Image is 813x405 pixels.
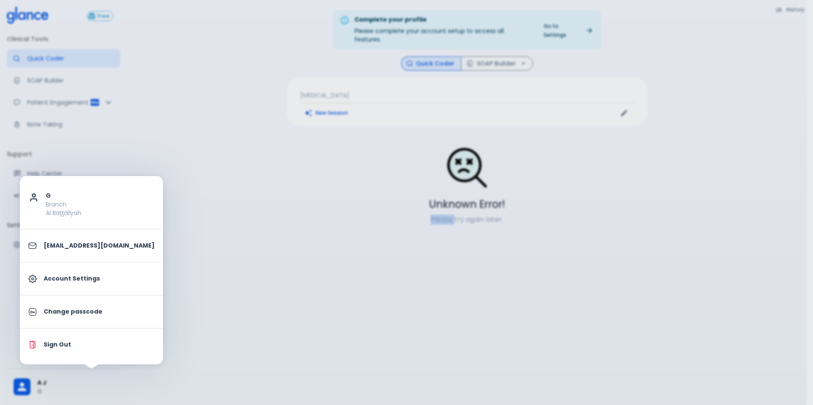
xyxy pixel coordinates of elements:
[44,274,155,283] p: Account Settings
[44,241,155,250] p: [EMAIL_ADDRESS][DOMAIN_NAME]
[44,307,155,316] p: Change passcode
[46,200,155,209] p: Branch
[46,209,155,217] p: Al Baţţālīyah
[46,191,155,200] p: G
[44,340,155,349] p: Sign Out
